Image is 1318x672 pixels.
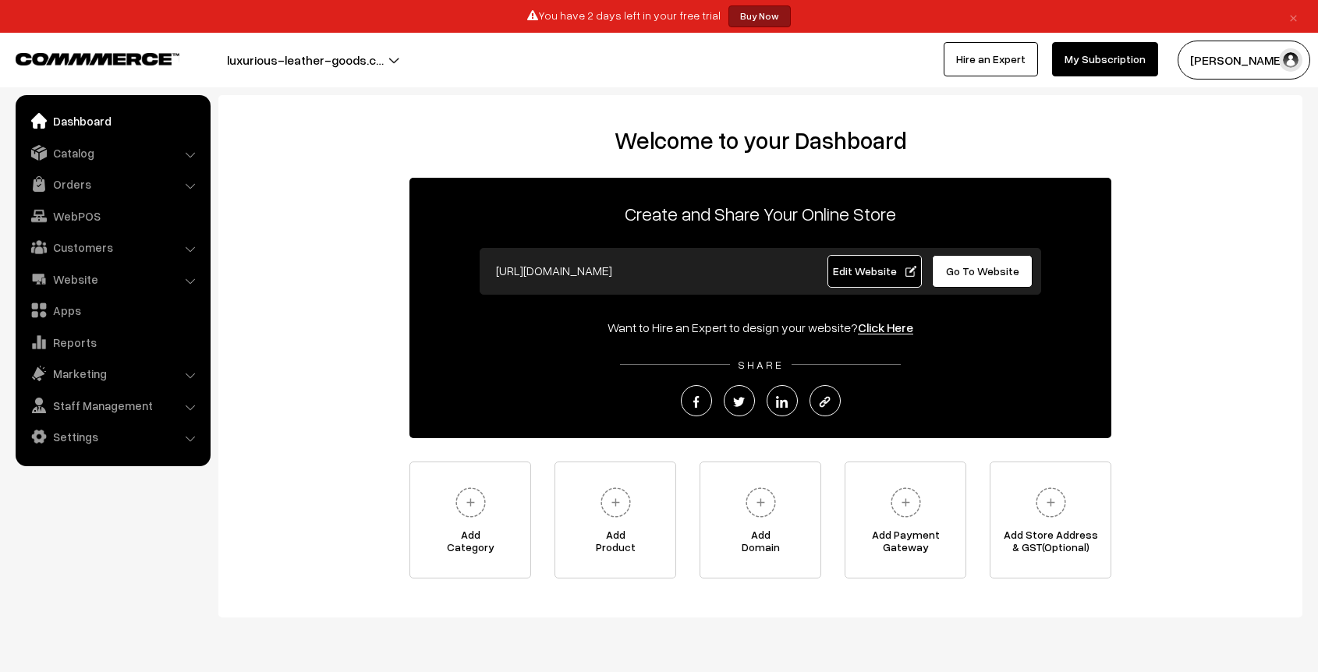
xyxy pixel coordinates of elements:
[845,529,965,560] span: Add Payment Gateway
[409,318,1111,337] div: Want to Hire an Expert to design your website?
[700,529,820,560] span: Add Domain
[1178,41,1310,80] button: [PERSON_NAME]
[728,5,791,27] a: Buy Now
[234,126,1287,154] h2: Welcome to your Dashboard
[16,53,179,65] img: COMMMERCE
[932,255,1033,288] a: Go To Website
[990,529,1111,560] span: Add Store Address & GST(Optional)
[1279,48,1302,72] img: user
[555,529,675,560] span: Add Product
[409,462,531,578] a: AddCategory
[19,391,205,419] a: Staff Management
[19,359,205,387] a: Marketing
[19,423,205,451] a: Settings
[594,481,637,524] img: plus.svg
[827,255,923,288] a: Edit Website
[884,481,927,524] img: plus.svg
[858,320,913,335] a: Click Here
[449,481,492,524] img: plus.svg
[19,139,205,167] a: Catalog
[1052,42,1158,76] a: My Subscription
[554,462,676,578] a: AddProduct
[19,328,205,356] a: Reports
[19,265,205,293] a: Website
[172,41,438,80] button: luxurious-leather-goods.c…
[946,264,1019,278] span: Go To Website
[19,170,205,198] a: Orders
[410,529,530,560] span: Add Category
[16,48,152,67] a: COMMMERCE
[5,5,1313,27] div: You have 2 days left in your free trial
[700,462,821,578] a: AddDomain
[833,264,916,278] span: Edit Website
[19,233,205,261] a: Customers
[944,42,1038,76] a: Hire an Expert
[990,462,1111,578] a: Add Store Address& GST(Optional)
[730,358,792,371] span: SHARE
[845,462,966,578] a: Add PaymentGateway
[1283,7,1304,26] a: ×
[739,481,782,524] img: plus.svg
[1029,481,1072,524] img: plus.svg
[19,202,205,230] a: WebPOS
[19,107,205,135] a: Dashboard
[19,296,205,324] a: Apps
[409,200,1111,228] p: Create and Share Your Online Store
